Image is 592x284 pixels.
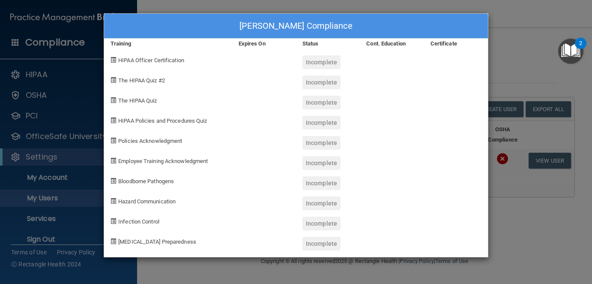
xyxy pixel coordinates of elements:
span: HIPAA Officer Certification [118,57,184,63]
div: [PERSON_NAME] Compliance [104,14,488,39]
div: Incomplete [302,156,341,170]
div: Incomplete [302,55,341,69]
span: Bloodborne Pathogens [118,178,174,184]
span: Infection Control [118,218,159,225]
span: Hazard Communication [118,198,176,205]
div: Status [296,39,360,49]
div: Incomplete [302,76,341,89]
div: Incomplete [302,196,341,210]
span: The HIPAA Quiz [118,97,157,104]
span: [MEDICAL_DATA] Preparedness [118,239,196,245]
div: 2 [579,43,582,54]
div: Incomplete [302,217,341,230]
div: Incomplete [302,176,341,190]
span: Policies Acknowledgment [118,138,182,144]
span: HIPAA Policies and Procedures Quiz [118,118,207,124]
span: Employee Training Acknowledgment [118,158,208,164]
span: The HIPAA Quiz #2 [118,77,165,84]
div: Certificate [424,39,488,49]
iframe: Drift Widget Chat Controller [444,224,582,257]
div: Incomplete [302,116,341,130]
div: Incomplete [302,136,341,150]
div: Incomplete [302,237,341,251]
button: Open Resource Center, 2 new notifications [558,39,583,64]
div: Cont. Education [360,39,424,49]
div: Expires On [232,39,296,49]
div: Training [104,39,232,49]
div: Incomplete [302,96,341,109]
